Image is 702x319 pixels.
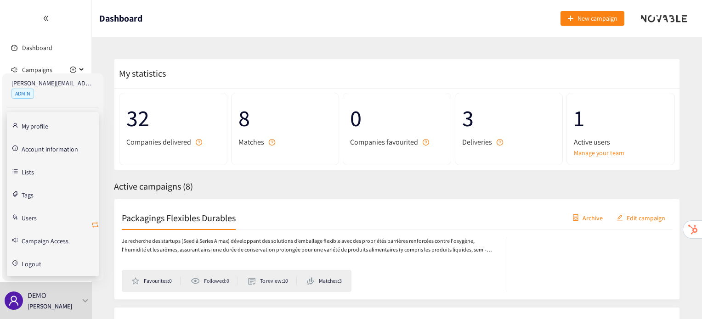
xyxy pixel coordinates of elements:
span: Companies delivered [126,136,191,148]
span: New campaign [577,13,617,23]
span: 0 [350,100,444,136]
span: Campaigns [22,61,52,79]
a: Users [22,213,37,221]
a: Tags [22,190,34,198]
span: 3 [462,100,556,136]
span: 32 [126,100,220,136]
button: plusNew campaign [560,11,624,26]
span: question-circle [497,139,503,146]
span: 1 [574,100,668,136]
a: Account information [22,144,78,152]
span: Active campaigns ( 8 ) [114,180,193,192]
span: Active users [574,136,610,148]
a: Manage your team [574,148,668,158]
p: [PERSON_NAME][EMAIL_ADDRESS][DOMAIN_NAME] [11,78,94,88]
span: Archive [583,213,603,223]
button: retweet [91,218,99,233]
p: DEMO [28,290,46,301]
span: 8 [238,100,332,136]
span: Deliveries [462,136,492,148]
span: question-circle [269,139,275,146]
span: plus-circle [70,67,76,73]
li: Matches: 3 [307,277,342,285]
a: Lists [22,167,34,175]
a: Dashboard [22,44,52,52]
span: Matches [238,136,264,148]
span: plus [567,15,574,22]
span: Edit campaign [627,213,665,223]
span: logout [12,260,18,266]
span: double-left [43,15,49,22]
button: editEdit campaign [610,210,672,225]
span: Logout [22,261,41,267]
li: Favourites: 0 [131,277,181,285]
p: Je recherche des startups (Seed à Series A max) développant des solutions d’emballage flexible av... [122,237,498,254]
span: Companies favourited [350,136,418,148]
h2: Packagings Flexibles Durables [122,211,236,224]
iframe: Chat Widget [656,275,702,319]
li: Followed: 0 [191,277,238,285]
p: [PERSON_NAME] [28,301,72,311]
span: retweet [91,221,99,230]
span: user [8,295,19,306]
span: question-circle [423,139,429,146]
span: container [572,214,579,222]
span: question-circle [196,139,202,146]
a: My profile [22,121,48,129]
span: edit [617,214,623,222]
a: Campaign Access [22,236,68,244]
a: Packagings Flexibles DurablescontainerArchiveeditEdit campaignJe recherche des startups (Seed à S... [114,199,680,300]
li: To review: 10 [248,277,297,285]
button: containerArchive [566,210,610,225]
span: My statistics [114,67,166,79]
span: ADMIN [11,89,34,99]
span: sound [11,67,17,73]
